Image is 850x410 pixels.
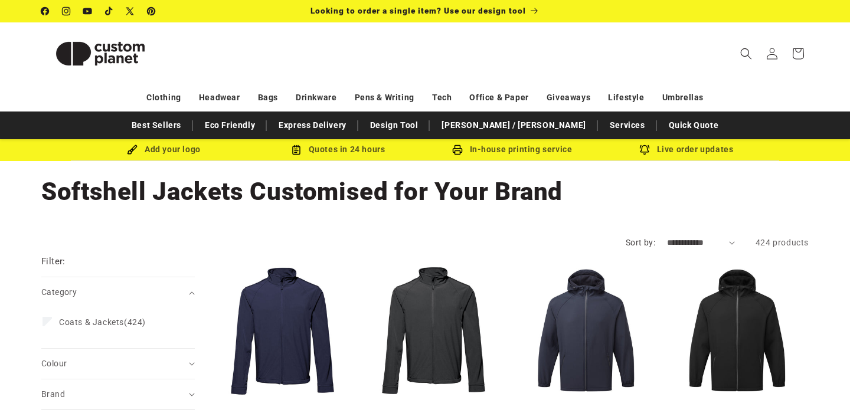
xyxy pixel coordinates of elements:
summary: Category (0 selected) [41,277,195,307]
label: Sort by: [626,238,655,247]
summary: Search [733,41,759,67]
span: Brand [41,389,65,399]
a: Custom Planet [37,22,164,84]
a: [PERSON_NAME] / [PERSON_NAME] [436,115,591,136]
span: 424 products [756,238,809,247]
a: Giveaways [547,87,590,108]
a: Headwear [199,87,240,108]
div: In-house printing service [425,142,599,157]
a: Best Sellers [126,115,187,136]
img: Order updates [639,145,650,155]
a: Umbrellas [662,87,704,108]
a: Bags [258,87,278,108]
img: Custom Planet [41,27,159,80]
a: Quick Quote [663,115,725,136]
span: Coats & Jackets [59,317,124,327]
img: In-house printing [452,145,463,155]
a: Services [604,115,651,136]
span: Colour [41,359,67,368]
img: Order Updates Icon [291,145,302,155]
span: Category [41,287,77,297]
a: Design Tool [364,115,424,136]
summary: Brand (0 selected) [41,379,195,409]
a: Office & Paper [469,87,528,108]
a: Pens & Writing [355,87,414,108]
a: Eco Friendly [199,115,261,136]
a: Drinkware [296,87,336,108]
summary: Colour (0 selected) [41,349,195,379]
a: Lifestyle [608,87,644,108]
span: (424) [59,317,146,327]
h2: Filter: [41,255,66,268]
span: Looking to order a single item? Use our design tool [310,6,526,15]
a: Clothing [146,87,181,108]
img: Brush Icon [127,145,138,155]
div: Quotes in 24 hours [251,142,425,157]
div: Live order updates [599,142,773,157]
a: Express Delivery [273,115,352,136]
div: Add your logo [77,142,251,157]
a: Tech [432,87,452,108]
h1: Softshell Jackets Customised for Your Brand [41,176,809,208]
